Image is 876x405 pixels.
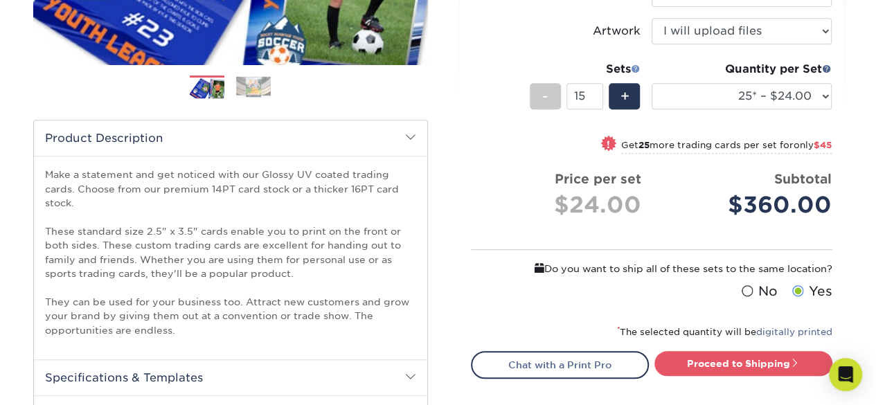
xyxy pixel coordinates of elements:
small: The selected quantity will be [617,327,832,337]
span: ! [607,137,610,152]
div: Sets [530,61,641,78]
p: Make a statement and get noticed with our Glossy UV coated trading cards. Choose from our premium... [45,168,416,337]
label: No [738,282,778,301]
img: Trading Cards 01 [190,76,224,100]
div: Quantity per Set [652,61,832,78]
small: Get more trading cards per set for [621,140,832,154]
img: Trading Cards 02 [236,76,271,98]
span: + [620,86,629,107]
div: Artwork [593,23,641,39]
span: $45 [814,140,832,150]
div: Open Intercom Messenger [829,358,862,391]
strong: Price per set [555,171,641,186]
h2: Product Description [34,120,427,156]
span: only [794,140,832,150]
div: Do you want to ship all of these sets to the same location? [471,261,832,276]
span: - [542,86,548,107]
strong: 25 [638,140,650,150]
strong: Subtotal [774,171,832,186]
a: Proceed to Shipping [654,351,832,376]
label: Yes [789,282,832,301]
div: $24.00 [482,188,641,222]
h2: Specifications & Templates [34,359,427,395]
a: Chat with a Print Pro [471,351,649,379]
a: digitally printed [756,327,832,337]
div: $360.00 [662,188,832,222]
